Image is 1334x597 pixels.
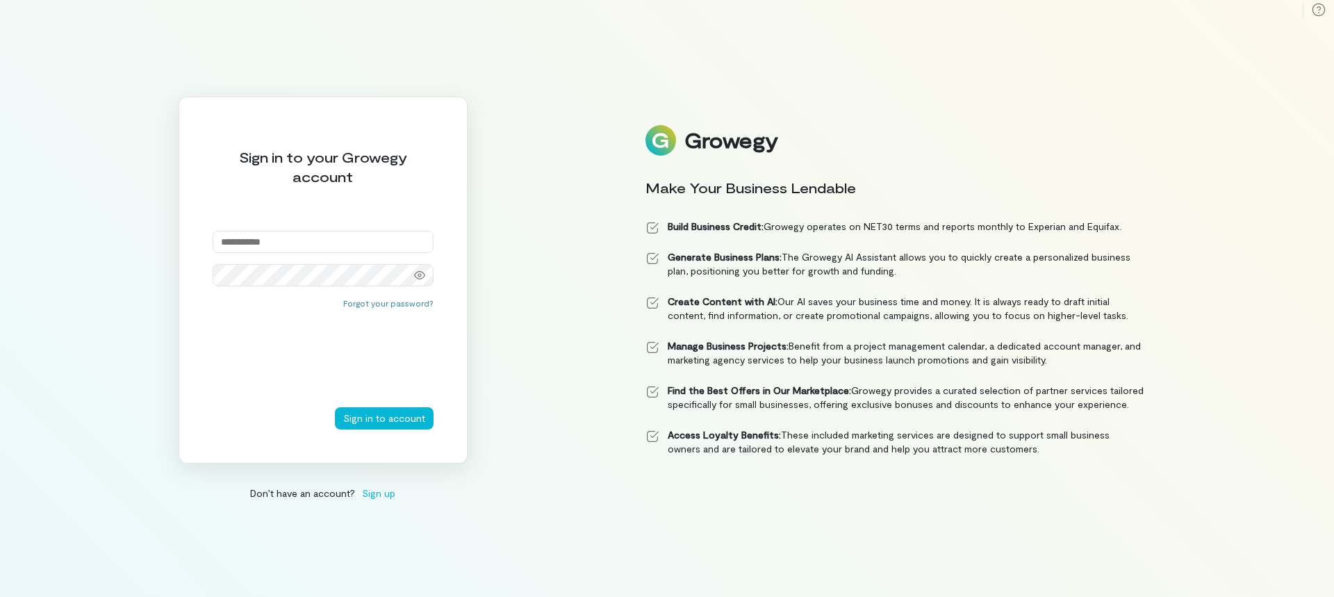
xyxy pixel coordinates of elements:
strong: Find the Best Offers in Our Marketplace: [668,384,851,396]
li: The Growegy AI Assistant allows you to quickly create a personalized business plan, positioning y... [645,250,1144,278]
li: These included marketing services are designed to support small business owners and are tailored ... [645,428,1144,456]
div: Sign in to your Growegy account [213,147,434,186]
li: Benefit from a project management calendar, a dedicated account manager, and marketing agency ser... [645,339,1144,367]
div: Don’t have an account? [179,486,468,500]
div: Make Your Business Lendable [645,178,1144,197]
strong: Manage Business Projects: [668,340,789,352]
li: Growegy operates on NET30 terms and reports monthly to Experian and Equifax. [645,220,1144,234]
button: Sign in to account [335,407,434,430]
strong: Generate Business Plans: [668,251,782,263]
strong: Create Content with AI: [668,295,777,307]
div: Growegy [684,129,777,152]
li: Growegy provides a curated selection of partner services tailored specifically for small business... [645,384,1144,411]
span: Sign up [362,486,395,500]
strong: Build Business Credit: [668,220,764,232]
button: Forgot your password? [343,297,434,309]
img: Logo [645,125,676,156]
strong: Access Loyalty Benefits: [668,429,781,441]
li: Our AI saves your business time and money. It is always ready to draft initial content, find info... [645,295,1144,322]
